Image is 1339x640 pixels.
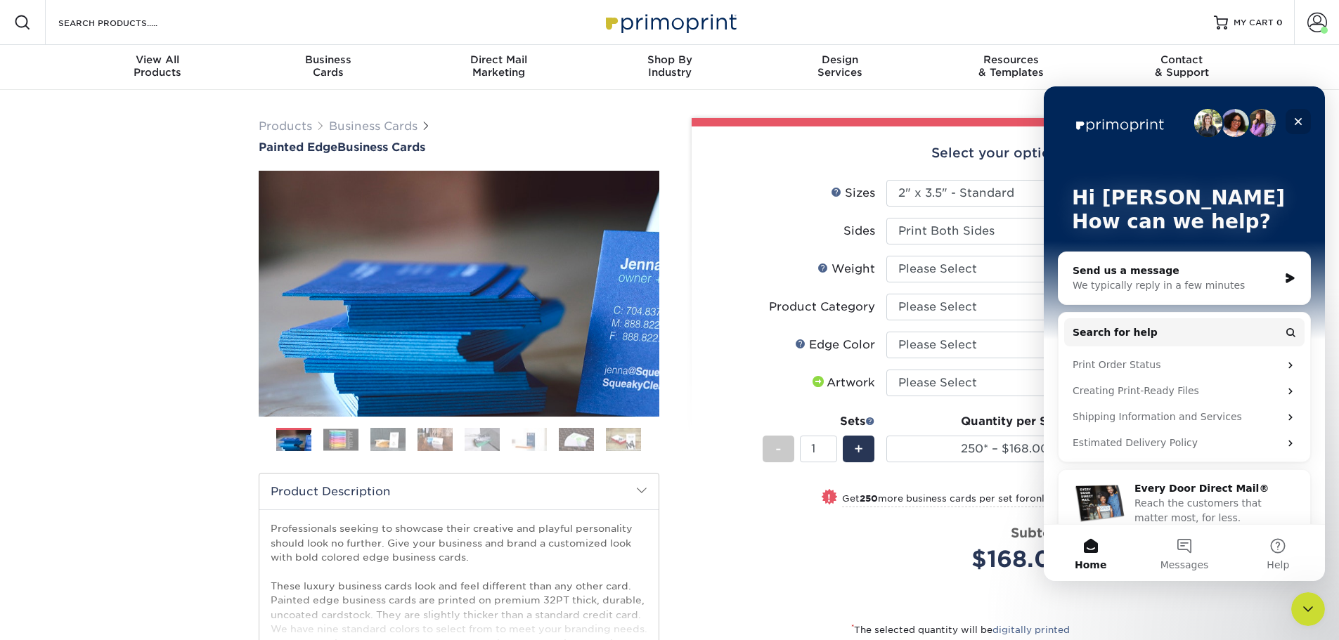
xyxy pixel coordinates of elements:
img: Business Cards 02 [323,429,358,450]
h2: Product Description [259,474,659,509]
div: $168.00 [897,542,1069,576]
img: Business Cards 03 [370,427,406,452]
span: - [775,438,782,459]
span: 0 [1276,18,1283,27]
span: View All [72,53,243,66]
div: Cards [242,53,413,79]
span: Design [755,53,926,66]
div: Select your options: [703,126,1070,180]
span: Contact [1097,53,1267,66]
a: DesignServices [755,45,926,90]
iframe: Intercom live chat [1291,592,1325,626]
img: Business Cards 08 [606,427,641,452]
span: ! [827,490,831,505]
span: + [854,438,863,459]
small: Get more business cards per set for [842,493,1069,507]
div: Sizes [831,185,875,202]
span: Painted Edge [259,141,337,154]
div: Product Category [769,299,875,315]
a: View AllProducts [72,45,243,90]
div: & Support [1097,53,1267,79]
div: Sets [763,413,875,430]
img: Business Cards 06 [512,427,547,452]
a: Contact& Support [1097,45,1267,90]
a: Shop ByIndustry [584,45,755,90]
a: Painted EdgeBusiness Cards [259,141,659,154]
small: The selected quantity will be [851,625,1070,635]
a: BusinessCards [242,45,413,90]
img: Business Cards 07 [559,427,594,452]
a: digitally printed [992,625,1070,635]
div: Industry [584,53,755,79]
img: Business Cards 01 [276,423,311,458]
h1: Business Cards [259,141,659,154]
span: Business [242,53,413,66]
strong: 250 [860,493,878,504]
a: Direct MailMarketing [413,45,584,90]
span: MY CART [1234,17,1274,29]
div: Services [755,53,926,79]
iframe: Google Customer Reviews [4,597,119,635]
span: only [1030,493,1069,504]
div: Weight [817,261,875,277]
a: Resources& Templates [926,45,1097,90]
img: Primoprint [600,7,740,37]
iframe: Intercom live chat [1044,86,1325,581]
div: & Templates [926,53,1097,79]
div: Artwork [810,374,875,391]
a: Business Cards [329,119,418,133]
div: Quantity per Set [886,413,1069,430]
a: Products [259,119,312,133]
div: Edge Color [795,337,875,353]
span: Shop By [584,53,755,66]
input: SEARCH PRODUCTS..... [57,14,194,31]
img: Painted Edge 01 [259,93,659,494]
img: Business Cards 05 [465,427,500,452]
span: Resources [926,53,1097,66]
img: Business Cards 04 [418,427,453,452]
span: Direct Mail [413,53,584,66]
div: Sides [843,223,875,240]
div: Marketing [413,53,584,79]
strong: Subtotal [1011,525,1069,540]
div: Products [72,53,243,79]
